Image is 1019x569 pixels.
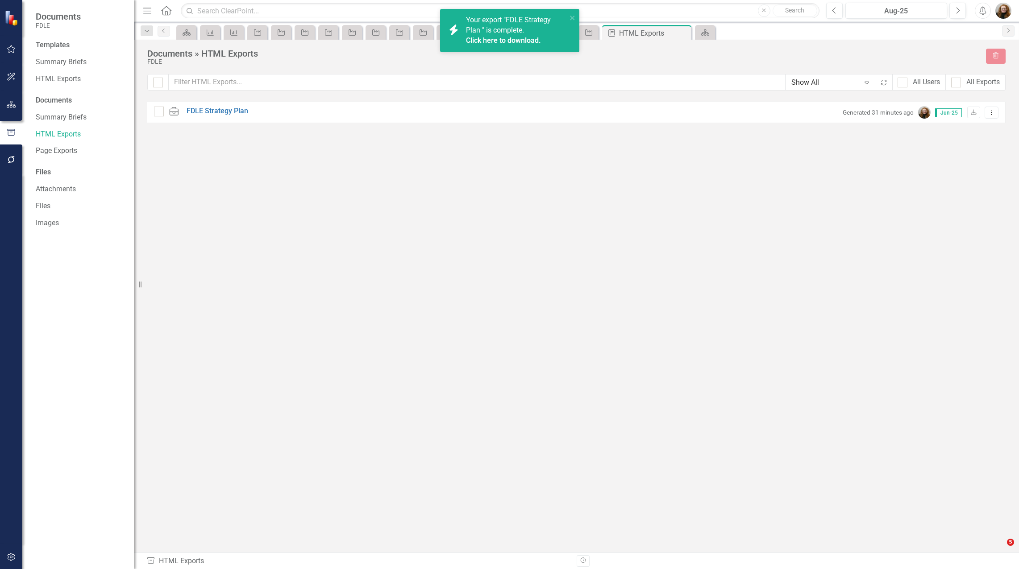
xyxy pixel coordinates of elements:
[791,78,860,88] div: Show All
[785,7,804,14] span: Search
[36,201,125,211] a: Files
[773,4,817,17] button: Search
[36,146,125,156] a: Page Exports
[36,95,125,106] div: Documents
[966,77,1000,87] div: All Exports
[36,112,125,123] a: Summary Briefs
[36,129,125,140] a: HTML Exports
[935,108,962,117] span: Jun-25
[147,58,977,65] div: FDLE
[181,3,819,19] input: Search ClearPoint...
[570,12,576,23] button: close
[36,74,125,84] a: HTML Exports
[36,57,125,67] a: Summary Briefs
[36,184,125,194] a: Attachments
[466,36,541,45] a: Click here to download.
[913,77,940,87] div: All Users
[168,74,786,91] input: Filter HTML Exports...
[848,6,944,16] div: Aug-25
[619,28,689,39] div: HTML Exports
[36,11,81,22] span: Documents
[146,556,570,566] div: HTML Exports
[36,40,125,50] div: Templates
[995,3,1011,19] img: Jennifer Siddoway
[36,22,81,29] small: FDLE
[843,108,914,117] small: Generated 31 minutes ago
[989,539,1010,560] iframe: Intercom live chat
[147,49,977,58] div: Documents » HTML Exports
[466,16,565,46] span: Your export "FDLE Strategy Plan " is complete.
[36,167,125,177] div: Files
[4,10,20,26] img: ClearPoint Strategy
[36,218,125,228] a: Images
[918,106,931,119] img: Jennifer Siddoway
[1007,539,1014,546] span: 5
[187,106,248,116] a: FDLE Strategy Plan
[845,3,947,19] button: Aug-25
